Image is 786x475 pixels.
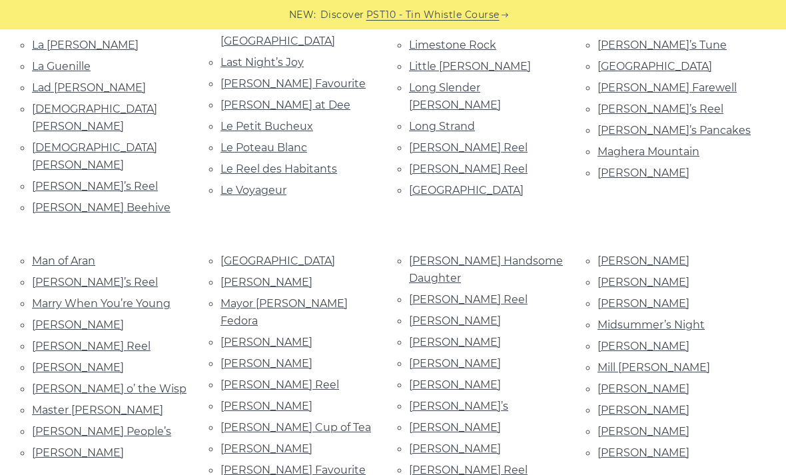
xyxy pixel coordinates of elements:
[597,39,727,51] a: [PERSON_NAME]’s Tune
[32,425,171,438] a: [PERSON_NAME] People’s
[32,39,139,51] a: La [PERSON_NAME]
[409,336,501,348] a: [PERSON_NAME]
[220,357,312,370] a: [PERSON_NAME]
[409,163,528,175] a: [PERSON_NAME] Reel
[32,180,158,193] a: [PERSON_NAME]’s Reel
[32,276,158,288] a: [PERSON_NAME]’s Reel
[220,442,312,455] a: [PERSON_NAME]
[597,167,689,179] a: [PERSON_NAME]
[32,404,163,416] a: Master [PERSON_NAME]
[409,357,501,370] a: [PERSON_NAME]
[597,60,712,73] a: [GEOGRAPHIC_DATA]
[597,446,689,459] a: [PERSON_NAME]
[597,382,689,395] a: [PERSON_NAME]
[220,276,312,288] a: [PERSON_NAME]
[597,276,689,288] a: [PERSON_NAME]
[220,120,313,133] a: Le Petit Bucheux
[409,378,501,391] a: [PERSON_NAME]
[409,421,501,434] a: [PERSON_NAME]
[597,103,723,115] a: [PERSON_NAME]’s Reel
[597,404,689,416] a: [PERSON_NAME]
[220,400,312,412] a: [PERSON_NAME]
[220,254,335,267] a: [GEOGRAPHIC_DATA]
[409,314,501,327] a: [PERSON_NAME]
[366,7,500,23] a: PST10 - Tin Whistle Course
[220,297,348,327] a: Mayor [PERSON_NAME] Fedora
[409,293,528,306] a: [PERSON_NAME] Reel
[32,60,91,73] a: La Guenille
[597,361,710,374] a: Mill [PERSON_NAME]
[220,99,350,111] a: [PERSON_NAME] at Dee
[409,81,501,111] a: Long Slender [PERSON_NAME]
[597,124,751,137] a: [PERSON_NAME]’s Pancakes
[409,400,508,412] a: [PERSON_NAME]’s
[289,7,316,23] span: NEW:
[32,297,171,310] a: Marry When You’re Young
[32,81,146,94] a: Lad [PERSON_NAME]
[597,145,699,158] a: Maghera Mountain
[32,340,151,352] a: [PERSON_NAME] Reel
[220,56,304,69] a: Last Night’s Joy
[32,446,124,459] a: [PERSON_NAME]
[409,141,528,154] a: [PERSON_NAME] Reel
[597,318,705,331] a: Midsummer’s Night
[409,120,475,133] a: Long Strand
[220,378,339,391] a: [PERSON_NAME] Reel
[220,421,371,434] a: [PERSON_NAME] Cup of Tea
[409,60,531,73] a: Little [PERSON_NAME]
[597,340,689,352] a: [PERSON_NAME]
[597,297,689,310] a: [PERSON_NAME]
[409,254,563,284] a: [PERSON_NAME] Handsome Daughter
[32,141,157,171] a: [DEMOGRAPHIC_DATA][PERSON_NAME]
[409,442,501,455] a: [PERSON_NAME]
[32,382,187,395] a: [PERSON_NAME] o’ the Wisp
[597,425,689,438] a: [PERSON_NAME]
[409,39,496,51] a: Limestone Rock
[220,77,366,90] a: [PERSON_NAME] Favourite
[32,318,124,331] a: [PERSON_NAME]
[220,163,337,175] a: Le Reel des Habitants
[32,103,157,133] a: [DEMOGRAPHIC_DATA] [PERSON_NAME]
[220,184,286,197] a: Le Voyageur
[32,201,171,214] a: [PERSON_NAME] Beehive
[220,336,312,348] a: [PERSON_NAME]
[597,81,737,94] a: [PERSON_NAME] Farewell
[32,361,124,374] a: [PERSON_NAME]
[409,184,524,197] a: [GEOGRAPHIC_DATA]
[220,141,307,154] a: Le Poteau Blanc
[32,254,95,267] a: Man of Aran
[597,254,689,267] a: [PERSON_NAME]
[320,7,364,23] span: Discover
